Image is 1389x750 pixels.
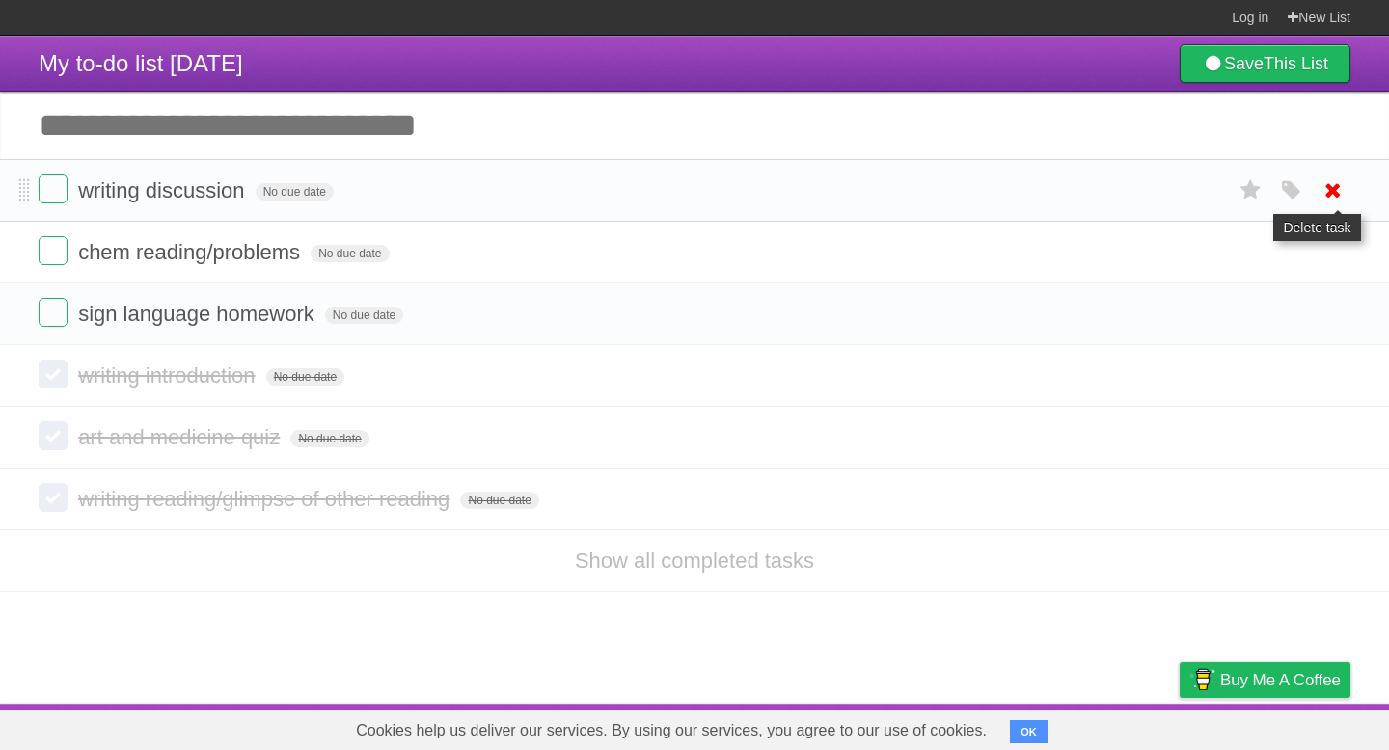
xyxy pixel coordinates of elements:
[1229,709,1350,745] a: Suggest a feature
[1233,174,1269,206] label: Star task
[1180,662,1350,698] a: Buy me a coffee
[39,50,243,76] span: My to-do list [DATE]
[78,178,249,202] span: writing discussion
[325,307,403,324] span: No due date
[1089,709,1131,745] a: Terms
[78,240,305,264] span: chem reading/problems
[256,183,334,201] span: No due date
[1189,663,1215,696] img: Buy me a coffee
[78,302,319,326] span: sign language homework
[78,363,259,388] span: writing introduction
[39,360,68,388] label: Done
[987,709,1065,745] a: Developers
[1155,709,1205,745] a: Privacy
[39,174,68,203] label: Done
[337,711,1006,750] span: Cookies help us deliver our services. By using our services, you agree to our use of cookies.
[1264,54,1328,73] b: This List
[78,487,454,511] span: writing reading/glimpse of other reading
[290,430,368,447] span: No due date
[39,421,68,450] label: Done
[575,549,814,573] a: Show all completed tasks
[266,368,344,386] span: No due date
[1180,44,1350,83] a: SaveThis List
[39,483,68,512] label: Done
[39,236,68,265] label: Done
[1010,720,1048,743] button: OK
[39,298,68,327] label: Done
[78,425,285,449] span: art and medicine quiz
[460,492,538,509] span: No due date
[311,245,389,262] span: No due date
[1220,663,1341,697] span: Buy me a coffee
[923,709,964,745] a: About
